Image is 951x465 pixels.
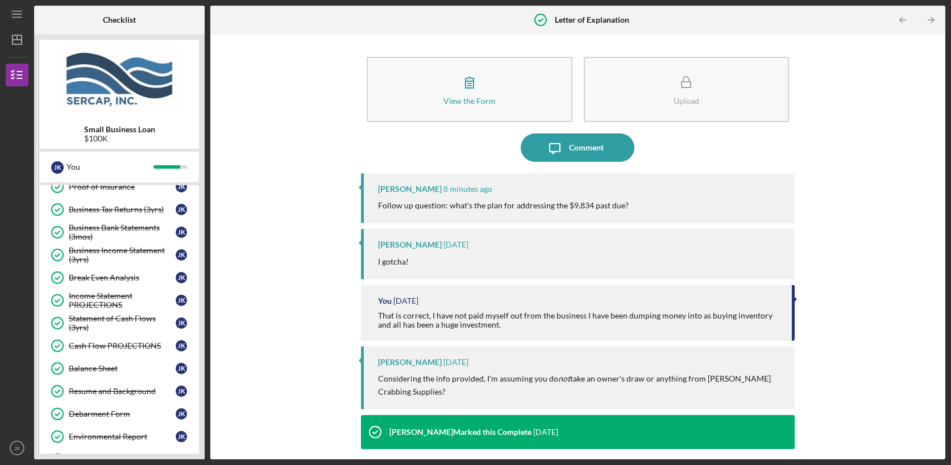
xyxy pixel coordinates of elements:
[533,428,558,437] time: 2025-08-18 18:58
[443,240,468,249] time: 2025-08-18 19:38
[176,408,187,420] div: J K
[176,204,187,215] div: J K
[176,227,187,238] div: J K
[69,387,176,396] div: Resume and Background
[69,246,176,264] div: Business Income Statement (3yrs)
[69,409,176,418] div: Debarment Form
[176,317,187,329] div: J K
[584,57,790,122] button: Upload
[176,340,187,351] div: J K
[69,314,176,332] div: Statement of Cash Flows (3yrs)
[389,428,531,437] div: [PERSON_NAME] Marked this Complete
[45,425,193,448] a: Environmental ReportJK
[674,97,699,105] div: Upload
[84,134,155,143] div: $100K
[14,445,20,451] text: JK
[45,289,193,312] a: Income Statement PROJECTIONSJK
[378,240,442,249] div: [PERSON_NAME]
[103,15,136,24] b: Checklist
[393,296,418,305] time: 2025-08-18 19:03
[443,358,468,367] time: 2025-08-18 18:59
[176,272,187,283] div: J K
[378,199,629,212] p: Follow up question: what's the plan for addressing the $9,834 past due?
[378,358,442,367] div: [PERSON_NAME]
[176,386,187,397] div: J K
[69,223,176,241] div: Business Bank Statements (3mos)
[6,437,28,459] button: JK
[558,374,570,383] em: not
[176,363,187,374] div: J K
[367,57,572,122] button: View the Form
[84,125,155,134] b: Small Business Loan
[378,255,409,268] p: I gotcha!
[378,185,442,194] div: [PERSON_NAME]
[69,205,176,214] div: Business Tax Returns (3yrs)
[176,431,187,442] div: J K
[569,133,604,162] div: Comment
[69,291,176,309] div: Income Statement PROJECTIONS
[69,182,176,191] div: Proof of Insurance
[45,175,193,198] a: Proof of InsuranceJK
[378,311,781,329] div: That is correct, I have not paid myself out from the business I have been dumping money into as b...
[69,432,176,441] div: Environmental Report
[45,244,193,266] a: Business Income Statement (3yrs)JK
[378,372,784,398] p: Considering the info provided, I'm assuming you do take an owner's draw or anything from [PERSON_...
[443,185,492,194] time: 2025-08-19 20:24
[67,157,153,177] div: You
[45,198,193,221] a: Business Tax Returns (3yrs)JK
[45,266,193,289] a: Break Even AnalysisJK
[51,161,64,174] div: J K
[69,273,176,282] div: Break Even Analysis
[45,221,193,244] a: Business Bank Statements (3mos)JK
[45,334,193,357] a: Cash Flow PROJECTIONSJK
[45,403,193,425] a: Debarment FormJK
[176,181,187,192] div: J K
[69,364,176,373] div: Balance Sheet
[69,341,176,350] div: Cash Flow PROJECTIONS
[40,45,199,114] img: Product logo
[45,357,193,380] a: Balance SheetJK
[45,380,193,403] a: Resume and BackgroundJK
[378,296,392,305] div: You
[555,15,629,24] b: Letter of Explanation
[176,249,187,261] div: J K
[443,97,496,105] div: View the Form
[176,295,187,306] div: J K
[45,312,193,334] a: Statement of Cash Flows (3yrs)JK
[521,133,634,162] button: Comment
